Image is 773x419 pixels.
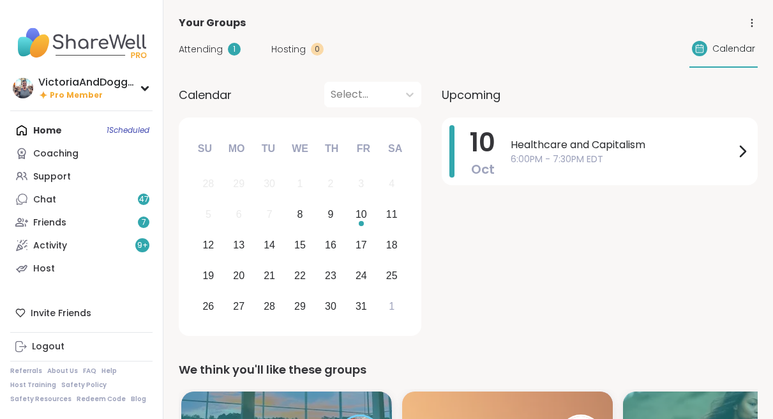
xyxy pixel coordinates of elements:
div: month 2025-10 [193,169,407,321]
div: Coaching [33,148,79,160]
div: 3 [358,175,364,192]
div: Mo [222,135,250,163]
span: Oct [471,160,495,178]
div: Invite Friends [10,301,153,324]
div: Not available Saturday, October 4th, 2025 [378,171,405,198]
div: 12 [202,236,214,254]
a: Support [10,165,153,188]
div: Choose Sunday, October 26th, 2025 [195,293,222,320]
div: Choose Tuesday, October 28th, 2025 [256,293,283,320]
div: Choose Thursday, October 9th, 2025 [317,201,345,229]
div: Choose Saturday, October 11th, 2025 [378,201,405,229]
a: Chat47 [10,188,153,211]
div: Th [318,135,346,163]
div: Choose Monday, October 20th, 2025 [225,262,253,289]
img: VictoriaAndDoggie [13,78,33,98]
div: 5 [206,206,211,223]
a: Redeem Code [77,395,126,404]
div: 28 [264,298,275,315]
div: 1 [297,175,303,192]
div: 6 [236,206,242,223]
a: Activity9+ [10,234,153,257]
div: Not available Sunday, September 28th, 2025 [195,171,222,198]
span: 6:00PM - 7:30PM EDT [511,153,735,166]
a: Blog [131,395,146,404]
img: ShareWell Nav Logo [10,20,153,65]
div: 30 [264,175,275,192]
a: Friends7 [10,211,153,234]
span: Upcoming [442,86,500,103]
div: Not available Tuesday, October 7th, 2025 [256,201,283,229]
div: Choose Wednesday, October 22nd, 2025 [287,262,314,289]
div: Not available Tuesday, September 30th, 2025 [256,171,283,198]
span: Pro Member [50,90,103,101]
div: 10 [356,206,367,223]
div: Choose Friday, October 31st, 2025 [347,293,375,320]
div: Choose Sunday, October 19th, 2025 [195,262,222,289]
div: Choose Sunday, October 12th, 2025 [195,232,222,259]
div: 16 [325,236,336,254]
div: Tu [254,135,282,163]
a: Referrals [10,367,42,376]
div: Not available Thursday, October 2nd, 2025 [317,171,345,198]
div: We think you'll like these groups [179,361,758,379]
a: Safety Resources [10,395,71,404]
div: Choose Thursday, October 16th, 2025 [317,232,345,259]
div: Choose Thursday, October 23rd, 2025 [317,262,345,289]
div: Choose Friday, October 17th, 2025 [347,232,375,259]
div: 19 [202,267,214,284]
div: Logout [32,340,64,353]
div: 11 [386,206,398,223]
div: 15 [294,236,306,254]
a: Coaching [10,142,153,165]
div: Choose Wednesday, October 29th, 2025 [287,293,314,320]
div: 20 [233,267,244,284]
div: Choose Monday, October 27th, 2025 [225,293,253,320]
div: Choose Tuesday, October 14th, 2025 [256,232,283,259]
div: Choose Monday, October 13th, 2025 [225,232,253,259]
div: Sa [381,135,409,163]
div: Choose Wednesday, October 15th, 2025 [287,232,314,259]
span: Calendar [179,86,232,103]
div: Choose Tuesday, October 21st, 2025 [256,262,283,289]
div: 24 [356,267,367,284]
a: FAQ [83,367,96,376]
div: 0 [311,43,324,56]
div: Not available Monday, September 29th, 2025 [225,171,253,198]
span: Calendar [712,42,755,56]
a: Safety Policy [61,381,107,390]
div: 21 [264,267,275,284]
div: Choose Wednesday, October 8th, 2025 [287,201,314,229]
span: 7 [142,217,146,228]
div: 30 [325,298,336,315]
div: Support [33,171,71,183]
div: Friends [33,217,66,229]
div: 14 [264,236,275,254]
div: 29 [233,175,244,192]
div: We [286,135,314,163]
a: Logout [10,335,153,358]
span: 9 + [137,240,148,251]
div: 1 [389,298,394,315]
div: Su [191,135,219,163]
div: 1 [228,43,241,56]
div: Fr [349,135,377,163]
div: Not available Monday, October 6th, 2025 [225,201,253,229]
a: Host [10,257,153,280]
div: 7 [267,206,273,223]
span: Your Groups [179,15,246,31]
div: 4 [389,175,394,192]
div: 2 [327,175,333,192]
div: 13 [233,236,244,254]
div: Not available Wednesday, October 1st, 2025 [287,171,314,198]
span: Healthcare and Capitalism [511,137,735,153]
div: Choose Friday, October 24th, 2025 [347,262,375,289]
div: Choose Saturday, October 25th, 2025 [378,262,405,289]
div: Host [33,263,55,275]
div: Not available Friday, October 3rd, 2025 [347,171,375,198]
a: Host Training [10,381,56,390]
div: VictoriaAndDoggie [38,75,134,89]
div: Choose Friday, October 10th, 2025 [347,201,375,229]
div: 18 [386,236,398,254]
div: 17 [356,236,367,254]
